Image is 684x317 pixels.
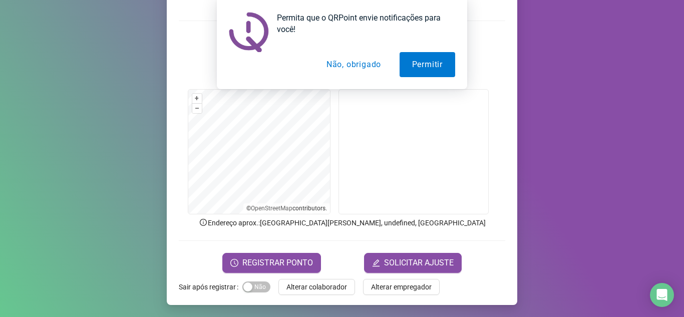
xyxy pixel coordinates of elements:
[384,257,454,269] span: SOLICITAR AJUSTE
[371,281,432,292] span: Alterar empregador
[363,279,440,295] button: Alterar empregador
[650,283,674,307] div: Open Intercom Messenger
[229,12,269,52] img: notification icon
[179,279,242,295] label: Sair após registrar
[222,253,321,273] button: REGISTRAR PONTO
[278,279,355,295] button: Alterar colaborador
[230,259,238,267] span: clock-circle
[192,94,202,103] button: +
[242,257,313,269] span: REGISTRAR PONTO
[314,52,394,77] button: Não, obrigado
[192,104,202,113] button: –
[400,52,455,77] button: Permitir
[372,259,380,267] span: edit
[364,253,462,273] button: editSOLICITAR AJUSTE
[286,281,347,292] span: Alterar colaborador
[199,218,208,227] span: info-circle
[269,12,455,35] div: Permita que o QRPoint envie notificações para você!
[179,217,505,228] p: Endereço aprox. : [GEOGRAPHIC_DATA][PERSON_NAME], undefined, [GEOGRAPHIC_DATA]
[246,205,327,212] li: © contributors.
[251,205,292,212] a: OpenStreetMap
